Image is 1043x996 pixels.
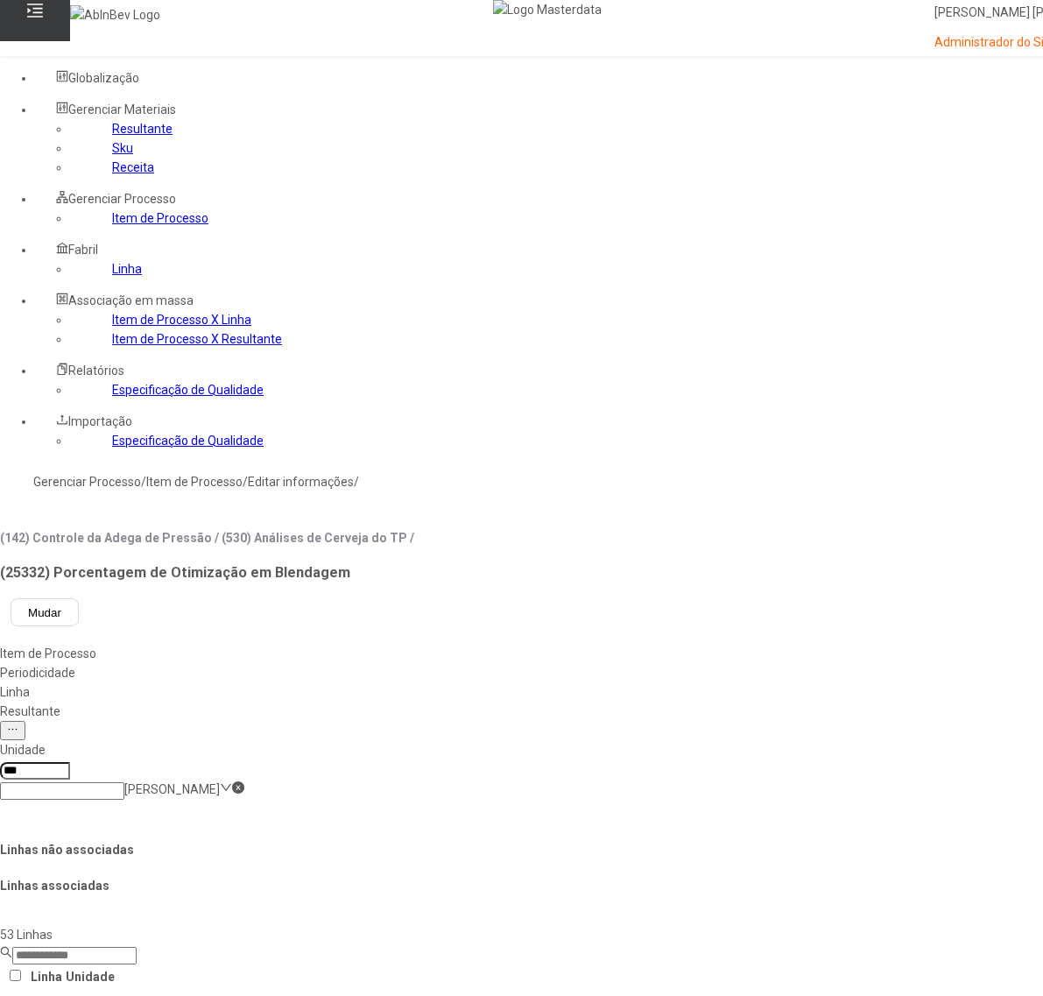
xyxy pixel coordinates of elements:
nz-breadcrumb-separator: / [243,475,248,489]
a: Editar informações [248,475,354,489]
a: Linha [112,262,142,276]
a: Item de Processo [146,475,243,489]
th: Unidade [65,966,116,987]
a: Gerenciar Processo [33,475,141,489]
span: Gerenciar Materiais [68,102,176,117]
nz-select-item: C. Zarate [124,782,220,796]
img: AbInBev Logo [70,5,160,25]
span: Importação [68,414,132,428]
a: Especificação de Qualidade [112,434,264,448]
button: Mudar [11,598,79,626]
a: Resultante [112,122,173,136]
span: Globalização [68,71,139,85]
span: Relatórios [68,364,124,378]
th: Linha [30,966,63,987]
a: Especificação de Qualidade [112,383,264,397]
a: Item de Processo X Resultante [112,332,282,346]
a: Receita [112,160,154,174]
span: Associação em massa [68,293,194,307]
a: Item de Processo [112,211,208,225]
span: Mudar [28,606,61,619]
span: Gerenciar Processo [68,192,176,206]
nz-breadcrumb-separator: / [141,475,146,489]
nz-breadcrumb-separator: / [354,475,359,489]
span: Fabril [68,243,98,257]
a: Item de Processo X Linha [112,313,251,327]
a: Sku [112,141,133,155]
